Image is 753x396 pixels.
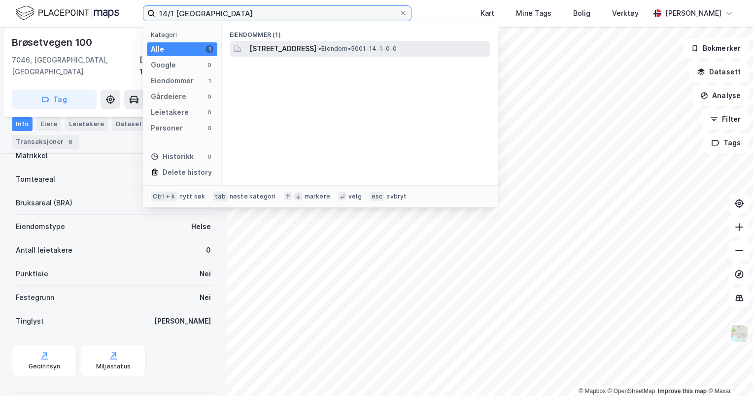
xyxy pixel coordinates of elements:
[348,193,362,200] div: velg
[689,62,749,82] button: Datasett
[579,388,606,395] a: Mapbox
[205,77,213,85] div: 1
[12,117,33,131] div: Info
[305,193,330,200] div: markere
[112,117,149,131] div: Datasett
[205,153,213,161] div: 0
[516,7,551,19] div: Mine Tags
[16,292,54,303] div: Festegrunn
[205,93,213,100] div: 0
[370,192,385,201] div: esc
[151,43,164,55] div: Alle
[200,268,211,280] div: Nei
[230,193,276,200] div: neste kategori
[573,7,590,19] div: Bolig
[318,45,321,52] span: •
[702,109,749,129] button: Filter
[191,221,211,232] div: Helse
[16,221,65,232] div: Eiendomstype
[139,54,215,78] div: [GEOGRAPHIC_DATA], 14/310
[665,7,721,19] div: [PERSON_NAME]
[16,150,48,162] div: Matrikkel
[658,388,707,395] a: Improve this map
[612,7,639,19] div: Verktøy
[386,193,407,200] div: avbryt
[703,133,749,153] button: Tags
[155,6,399,21] input: Søk på adresse, matrikkel, gårdeiere, leietakere eller personer
[692,86,749,105] button: Analyse
[249,43,316,55] span: [STREET_ADDRESS]
[683,38,749,58] button: Bokmerker
[16,197,72,209] div: Bruksareal (BRA)
[65,117,108,131] div: Leietakere
[163,166,212,178] div: Delete history
[730,324,749,343] img: Z
[205,124,213,132] div: 0
[96,363,131,370] div: Miljøstatus
[151,75,194,87] div: Eiendommer
[206,244,211,256] div: 0
[213,192,228,201] div: tab
[205,61,213,69] div: 0
[16,4,119,22] img: logo.f888ab2527a4732fd821a326f86c7f29.svg
[222,23,498,41] div: Eiendommer (1)
[318,45,397,53] span: Eiendom • 5001-14-1-0-0
[608,388,655,395] a: OpenStreetMap
[704,349,753,396] iframe: Chat Widget
[36,117,61,131] div: Eiere
[12,54,139,78] div: 7046, [GEOGRAPHIC_DATA], [GEOGRAPHIC_DATA]
[151,151,194,163] div: Historikk
[12,135,79,149] div: Transaksjoner
[205,108,213,116] div: 0
[151,91,186,102] div: Gårdeiere
[200,292,211,303] div: Nei
[29,363,61,370] div: Geoinnsyn
[151,59,176,71] div: Google
[66,137,75,147] div: 6
[16,244,72,256] div: Antall leietakere
[151,31,217,38] div: Kategori
[179,193,205,200] div: nytt søk
[16,315,44,327] div: Tinglyst
[12,34,94,50] div: Brøsetvegen 100
[12,90,97,109] button: Tag
[16,268,48,280] div: Punktleie
[205,45,213,53] div: 1
[151,192,177,201] div: Ctrl + k
[151,122,183,134] div: Personer
[16,173,55,185] div: Tomteareal
[151,106,189,118] div: Leietakere
[154,315,211,327] div: [PERSON_NAME]
[480,7,494,19] div: Kart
